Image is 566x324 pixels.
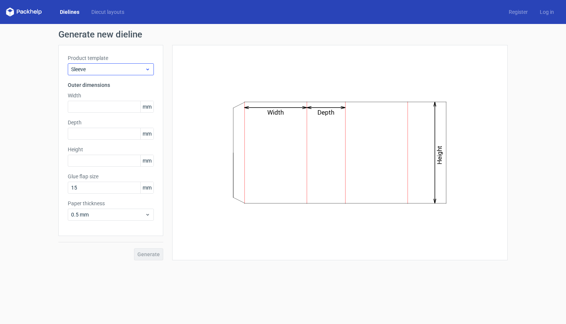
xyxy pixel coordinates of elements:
a: Diecut layouts [85,8,130,16]
a: Dielines [54,8,85,16]
text: Height [436,146,444,164]
span: Sleeve [71,66,145,73]
text: Depth [318,109,335,116]
span: 0.5 mm [71,211,145,218]
label: Product template [68,54,154,62]
span: mm [140,101,153,112]
span: mm [140,182,153,193]
label: Paper thickness [68,200,154,207]
label: Depth [68,119,154,126]
a: Log in [534,8,560,16]
span: mm [140,155,153,166]
label: Height [68,146,154,153]
h1: Generate new dieline [58,30,508,39]
h3: Outer dimensions [68,81,154,89]
label: Glue flap size [68,173,154,180]
label: Width [68,92,154,99]
a: Register [503,8,534,16]
text: Width [268,109,284,116]
span: mm [140,128,153,139]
